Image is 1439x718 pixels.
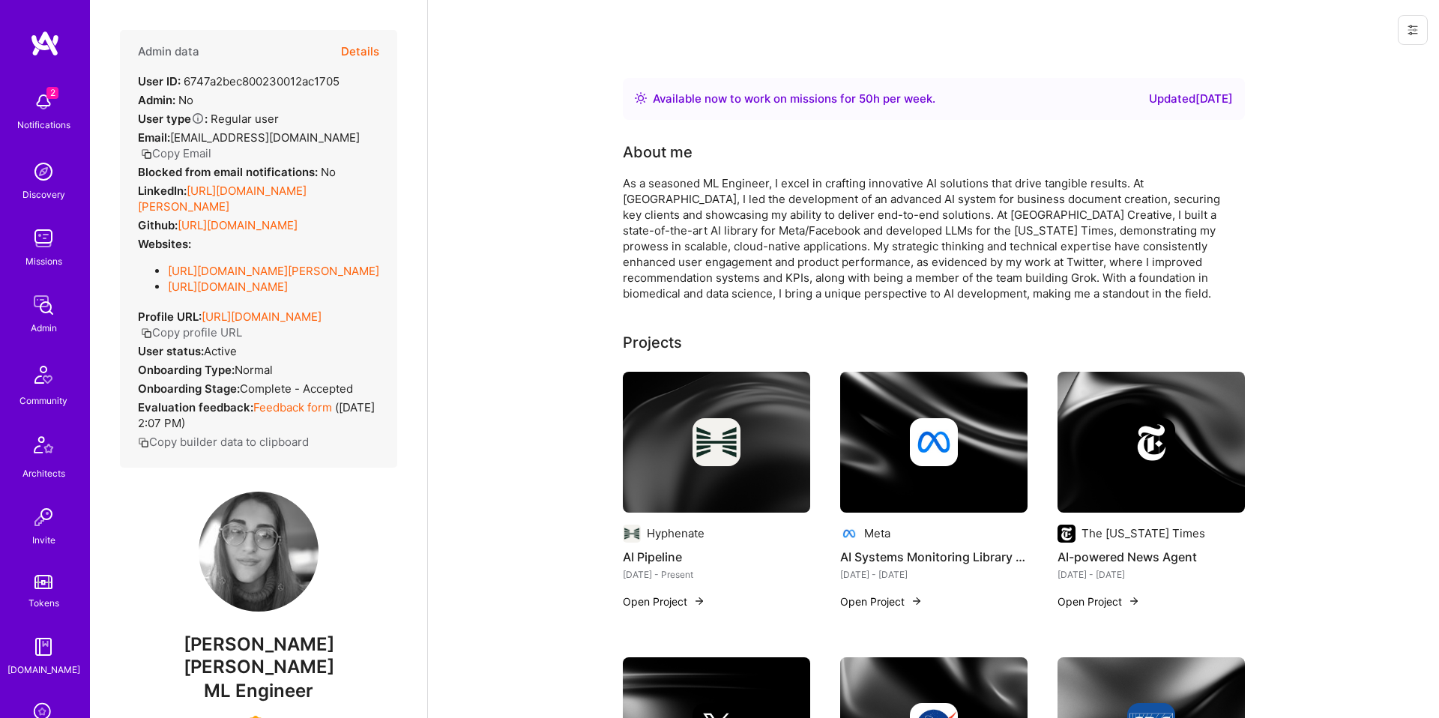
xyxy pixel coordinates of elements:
[28,290,58,320] img: admin teamwork
[138,310,202,324] strong: Profile URL:
[138,130,170,145] strong: Email:
[17,117,70,133] div: Notifications
[28,632,58,662] img: guide book
[1058,372,1245,513] img: cover
[168,264,379,278] a: [URL][DOMAIN_NAME][PERSON_NAME]
[138,74,181,88] strong: User ID:
[240,381,353,396] span: Complete - Accepted
[840,372,1028,513] img: cover
[840,547,1028,567] h4: AI Systems Monitoring Library Development
[635,92,647,104] img: Availability
[623,525,641,543] img: Company logo
[204,344,237,358] span: Active
[22,187,65,202] div: Discovery
[253,400,332,414] a: Feedback form
[138,112,208,126] strong: User type :
[7,662,80,678] div: [DOMAIN_NAME]
[138,400,253,414] strong: Evaluation feedback:
[138,344,204,358] strong: User status:
[202,310,322,324] a: [URL][DOMAIN_NAME]
[120,633,397,678] span: [PERSON_NAME] [PERSON_NAME]
[191,112,205,125] i: Help
[859,91,873,106] span: 50
[1127,418,1175,466] img: Company logo
[204,680,313,702] span: ML Engineer
[138,381,240,396] strong: Onboarding Stage:
[32,532,55,548] div: Invite
[141,148,152,160] i: icon Copy
[28,502,58,532] img: Invite
[693,418,740,466] img: Company logo
[22,465,65,481] div: Architects
[138,363,235,377] strong: Onboarding Type:
[34,575,52,589] img: tokens
[1128,595,1140,607] img: arrow-right
[25,253,62,269] div: Missions
[1058,525,1076,543] img: Company logo
[25,357,61,393] img: Community
[138,399,379,431] div: ( [DATE] 2:07 PM )
[138,164,336,180] div: No
[1149,90,1233,108] div: Updated [DATE]
[693,595,705,607] img: arrow-right
[138,437,149,448] i: icon Copy
[138,165,321,179] strong: Blocked from email notifications:
[138,111,279,127] div: Regular user
[1058,567,1245,582] div: [DATE] - [DATE]
[138,237,191,251] strong: Websites:
[1058,594,1140,609] button: Open Project
[28,157,58,187] img: discovery
[138,45,199,58] h4: Admin data
[199,492,319,612] img: User Avatar
[138,184,187,198] strong: LinkedIn:
[178,218,298,232] a: [URL][DOMAIN_NAME]
[623,372,810,513] img: cover
[30,30,60,57] img: logo
[1081,525,1205,541] div: The [US_STATE] Times
[864,525,890,541] div: Meta
[623,567,810,582] div: [DATE] - Present
[28,595,59,611] div: Tokens
[19,393,67,408] div: Community
[141,325,242,340] button: Copy profile URL
[46,87,58,99] span: 2
[910,418,958,466] img: Company logo
[840,525,858,543] img: Company logo
[138,93,175,107] strong: Admin:
[623,175,1222,301] div: As a seasoned ML Engineer, I excel in crafting innovative AI solutions that drive tangible result...
[170,130,360,145] span: [EMAIL_ADDRESS][DOMAIN_NAME]
[138,218,178,232] strong: Github:
[168,280,288,294] a: [URL][DOMAIN_NAME]
[31,320,57,336] div: Admin
[840,567,1028,582] div: [DATE] - [DATE]
[138,73,340,89] div: 6747a2bec800230012ac1705
[653,90,935,108] div: Available now to work on missions for h per week .
[138,184,307,214] a: [URL][DOMAIN_NAME][PERSON_NAME]
[623,594,705,609] button: Open Project
[623,331,682,354] div: Projects
[235,363,273,377] span: normal
[840,594,923,609] button: Open Project
[138,92,193,108] div: No
[141,145,211,161] button: Copy Email
[28,87,58,117] img: bell
[341,30,379,73] button: Details
[1058,547,1245,567] h4: AI-powered News Agent
[141,328,152,339] i: icon Copy
[138,434,309,450] button: Copy builder data to clipboard
[911,595,923,607] img: arrow-right
[623,141,693,163] div: About me
[647,525,705,541] div: Hyphenate
[25,429,61,465] img: Architects
[623,547,810,567] h4: AI Pipeline
[28,223,58,253] img: teamwork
